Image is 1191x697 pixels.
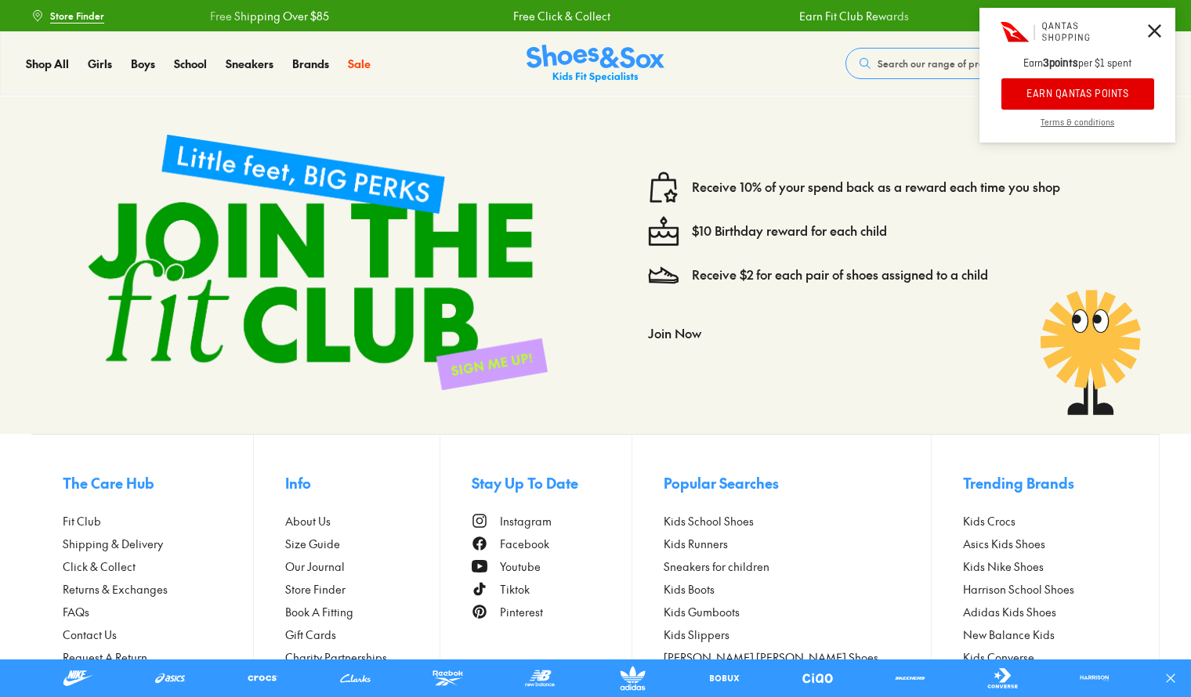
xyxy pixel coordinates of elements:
a: Free Shipping Over $85 [204,8,323,24]
img: vector1.svg [648,172,679,203]
a: Contact Us [63,627,253,643]
a: [PERSON_NAME] [PERSON_NAME] Shoes [664,649,932,666]
span: Kids School Shoes [664,513,754,529]
a: Receive $2 for each pair of shoes assigned to a child [692,266,988,283]
img: Vector_3098.svg [648,259,679,291]
span: Shop All [26,56,69,71]
a: Kids Converse [963,649,1128,666]
span: Popular Searches [664,472,779,493]
span: Contact Us [63,627,117,643]
span: Book A Fitting [285,604,353,620]
img: cake--candle-birthday-event-special-sweet-cake-bake.svg [648,215,679,247]
span: Asics Kids Shoes [963,536,1045,552]
a: Request A Return [63,649,253,666]
a: Free Click & Collect [508,8,605,24]
span: Kids Boots [664,581,715,598]
span: Shipping & Delivery [63,536,163,552]
a: New Balance Kids [963,627,1128,643]
a: Book a FREE Expert Fitting [1026,2,1160,30]
button: Popular Searches [664,466,932,500]
button: Trending Brands [963,466,1128,500]
button: Info [285,466,440,500]
a: Earn Fit Club Rewards [794,8,903,24]
span: FAQs [63,604,89,620]
span: Kids Crocs [963,513,1015,529]
a: Store Finder [285,581,440,598]
span: The Care Hub [63,472,154,493]
a: $10 Birthday reward for each child [692,222,887,240]
a: Facebook [472,536,632,552]
a: School [174,56,207,72]
span: Sale [348,56,371,71]
a: Instagram [472,513,632,529]
span: Brands [292,56,329,71]
span: About Us [285,513,331,529]
a: About Us [285,513,440,529]
span: Facebook [500,536,549,552]
a: Harrison School Shoes [963,581,1128,598]
a: Shop All [26,56,69,72]
a: Boys [131,56,155,72]
span: Boys [131,56,155,71]
span: Sneakers [226,56,273,71]
span: Kids Nike Shoes [963,558,1044,575]
span: Search our range of products [878,56,1007,70]
span: [PERSON_NAME] [PERSON_NAME] Shoes [664,649,878,666]
a: Store Finder [31,2,104,30]
a: Pinterest [472,604,632,620]
img: SNS_Logo_Responsive.svg [527,45,664,83]
a: Gift Cards [285,627,440,643]
button: Stay Up To Date [472,466,632,500]
span: Kids Gumboots [664,604,740,620]
a: Tiktok [472,581,632,598]
a: Shoes & Sox [527,45,664,83]
a: Brands [292,56,329,72]
a: Kids School Shoes [664,513,932,529]
a: Terms & conditions [979,117,1175,143]
a: Youtube [472,558,632,575]
a: Sneakers [226,56,273,72]
button: Search our range of products [845,48,1071,79]
a: Receive 10% of your spend back as a reward each time you shop [692,179,1060,196]
button: EARN QANTAS POINTS [1001,78,1154,110]
a: FAQs [63,604,253,620]
a: Kids Nike Shoes [963,558,1128,575]
a: Our Journal [285,558,440,575]
span: Kids Runners [664,536,728,552]
span: Store Finder [50,9,104,23]
span: Tiktok [500,581,530,598]
span: Kids Slippers [664,627,729,643]
a: Book A Fitting [285,604,440,620]
span: Youtube [500,558,541,575]
span: Harrison School Shoes [963,581,1074,598]
span: Instagram [500,513,552,529]
span: Store Finder [285,581,346,598]
a: Adidas Kids Shoes [963,604,1128,620]
span: Kids Converse [963,649,1034,666]
span: Adidas Kids Shoes [963,604,1056,620]
p: Earn per $1 spent [979,56,1175,78]
span: Stay Up To Date [472,472,578,493]
button: Join Now [648,316,701,350]
span: Size Guide [285,536,340,552]
a: Kids Gumboots [664,604,932,620]
a: Girls [88,56,112,72]
a: Kids Boots [664,581,932,598]
a: Charity Partnerships [285,649,440,666]
a: Kids Crocs [963,513,1128,529]
span: New Balance Kids [963,627,1055,643]
span: Request A Return [63,649,147,666]
a: Sneakers for children [664,558,932,575]
span: Returns & Exchanges [63,581,168,598]
a: Size Guide [285,536,440,552]
span: Charity Partnerships [285,649,387,666]
span: Our Journal [285,558,345,575]
span: Click & Collect [63,558,136,575]
span: Info [285,472,311,493]
a: Asics Kids Shoes [963,536,1128,552]
strong: 3 points [1043,56,1078,70]
a: Sale [348,56,371,72]
span: Trending Brands [963,472,1074,493]
span: Pinterest [500,604,543,620]
span: School [174,56,207,71]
